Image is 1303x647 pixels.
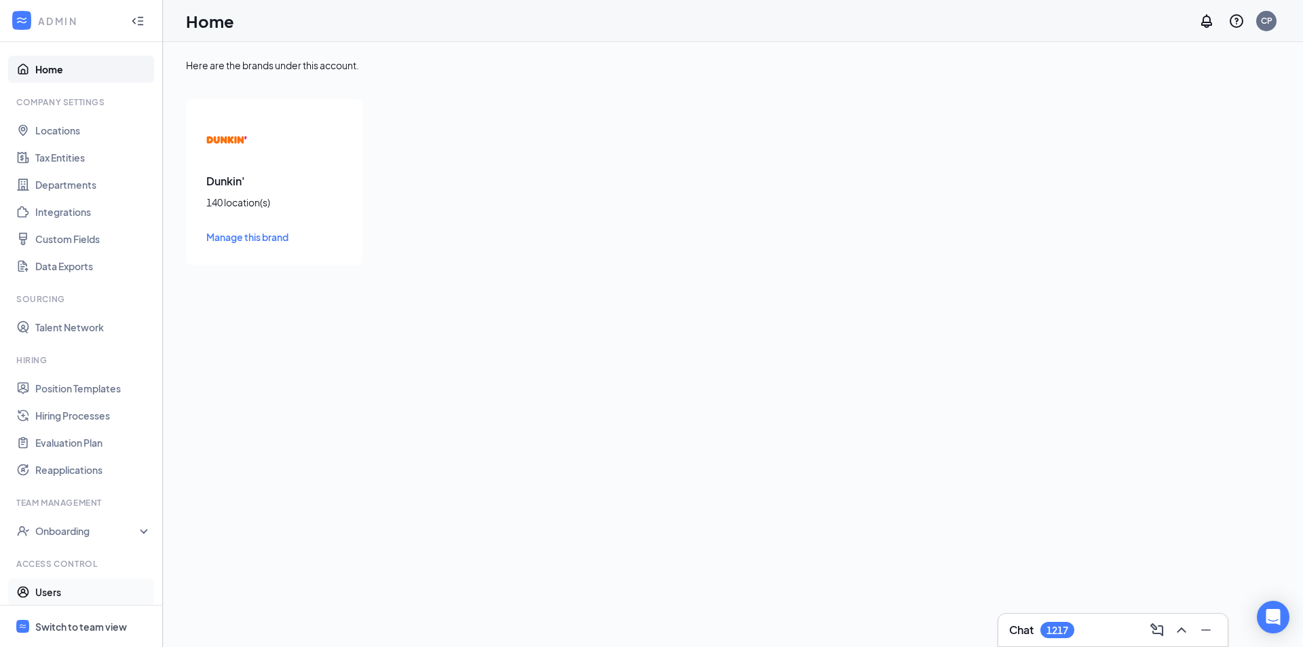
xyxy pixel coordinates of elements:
[1261,15,1272,26] div: CP
[1195,619,1217,641] button: Minimize
[35,620,127,633] div: Switch to team view
[35,456,151,483] a: Reapplications
[186,10,234,33] h1: Home
[16,293,149,305] div: Sourcing
[186,58,1280,72] div: Here are the brands under this account.
[1146,619,1168,641] button: ComposeMessage
[206,229,342,244] a: Manage this brand
[35,171,151,198] a: Departments
[35,144,151,171] a: Tax Entities
[1046,625,1068,636] div: 1217
[1171,619,1192,641] button: ChevronUp
[131,14,145,28] svg: Collapse
[16,524,30,538] svg: UserCheck
[16,497,149,509] div: Team Management
[35,524,140,538] div: Onboarding
[35,225,151,253] a: Custom Fields
[206,174,342,189] h3: Dunkin'
[35,314,151,341] a: Talent Network
[1257,601,1289,633] div: Open Intercom Messenger
[16,354,149,366] div: Hiring
[35,198,151,225] a: Integrations
[35,56,151,83] a: Home
[1198,622,1214,638] svg: Minimize
[206,119,247,160] img: Dunkin' logo
[1009,623,1034,637] h3: Chat
[16,96,149,108] div: Company Settings
[35,117,151,144] a: Locations
[35,375,151,402] a: Position Templates
[1173,622,1190,638] svg: ChevronUp
[38,14,119,28] div: ADMIN
[1228,13,1245,29] svg: QuestionInfo
[1198,13,1215,29] svg: Notifications
[35,578,151,606] a: Users
[35,429,151,456] a: Evaluation Plan
[1149,622,1165,638] svg: ComposeMessage
[35,402,151,429] a: Hiring Processes
[206,196,342,209] div: 140 location(s)
[16,558,149,570] div: Access control
[15,14,29,27] svg: WorkstreamLogo
[35,253,151,280] a: Data Exports
[18,622,27,631] svg: WorkstreamLogo
[206,231,288,243] span: Manage this brand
